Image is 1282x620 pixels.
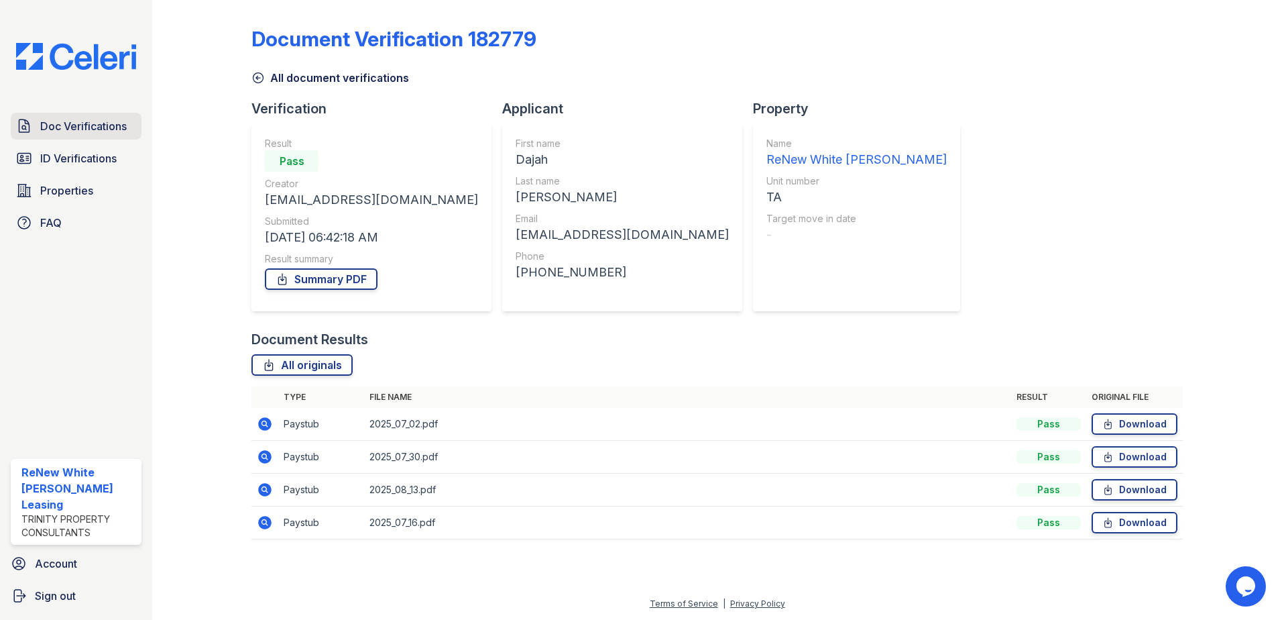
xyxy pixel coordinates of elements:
[766,212,947,225] div: Target move in date
[766,137,947,150] div: Name
[265,215,478,228] div: Submitted
[265,252,478,266] div: Result summary
[1016,450,1081,464] div: Pass
[516,188,729,207] div: [PERSON_NAME]
[516,137,729,150] div: First name
[364,386,1011,408] th: File name
[251,99,502,118] div: Verification
[278,507,364,539] td: Paystub
[251,27,536,51] div: Document Verification 182779
[265,150,318,172] div: Pass
[1016,516,1081,529] div: Pass
[1086,386,1183,408] th: Original file
[766,137,947,169] a: Name ReNew White [PERSON_NAME]
[265,137,478,150] div: Result
[11,113,141,140] a: Doc Verifications
[40,150,117,166] span: ID Verifications
[251,330,368,349] div: Document Results
[1016,417,1081,431] div: Pass
[278,474,364,507] td: Paystub
[5,43,147,70] img: CE_Logo_Blue-a8612792a0a2168367f1c8372b55b34899dd931a85d93a1a3d3e32e68fde9ad4.png
[516,250,729,263] div: Phone
[1092,446,1177,468] a: Download
[21,464,136,513] div: ReNew White [PERSON_NAME] Leasing
[278,441,364,474] td: Paystub
[40,215,62,231] span: FAQ
[1011,386,1086,408] th: Result
[516,263,729,282] div: [PHONE_NUMBER]
[516,174,729,188] div: Last name
[251,70,409,86] a: All document verifications
[766,174,947,188] div: Unit number
[766,188,947,207] div: TA
[35,588,76,604] span: Sign out
[1226,566,1269,607] iframe: chat widget
[730,599,785,609] a: Privacy Policy
[650,599,718,609] a: Terms of Service
[35,556,77,572] span: Account
[364,441,1011,474] td: 2025_07_30.pdf
[1092,479,1177,501] a: Download
[40,183,93,199] span: Properties
[1092,512,1177,533] a: Download
[11,209,141,236] a: FAQ
[723,599,725,609] div: |
[265,191,478,209] div: [EMAIL_ADDRESS][DOMAIN_NAME]
[11,145,141,172] a: ID Verifications
[251,354,353,376] a: All originals
[1016,483,1081,497] div: Pass
[364,507,1011,539] td: 2025_07_16.pdf
[21,513,136,539] div: Trinity Property Consultants
[5,582,147,609] a: Sign out
[278,408,364,441] td: Paystub
[502,99,753,118] div: Applicant
[265,228,478,247] div: [DATE] 06:42:18 AM
[11,177,141,204] a: Properties
[516,212,729,225] div: Email
[516,225,729,244] div: [EMAIL_ADDRESS][DOMAIN_NAME]
[516,150,729,169] div: Dajah
[766,225,947,244] div: -
[364,408,1011,441] td: 2025_07_02.pdf
[766,150,947,169] div: ReNew White [PERSON_NAME]
[40,118,127,134] span: Doc Verifications
[5,550,147,577] a: Account
[265,177,478,191] div: Creator
[753,99,971,118] div: Property
[364,474,1011,507] td: 2025_08_13.pdf
[265,268,377,290] a: Summary PDF
[1092,413,1177,435] a: Download
[278,386,364,408] th: Type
